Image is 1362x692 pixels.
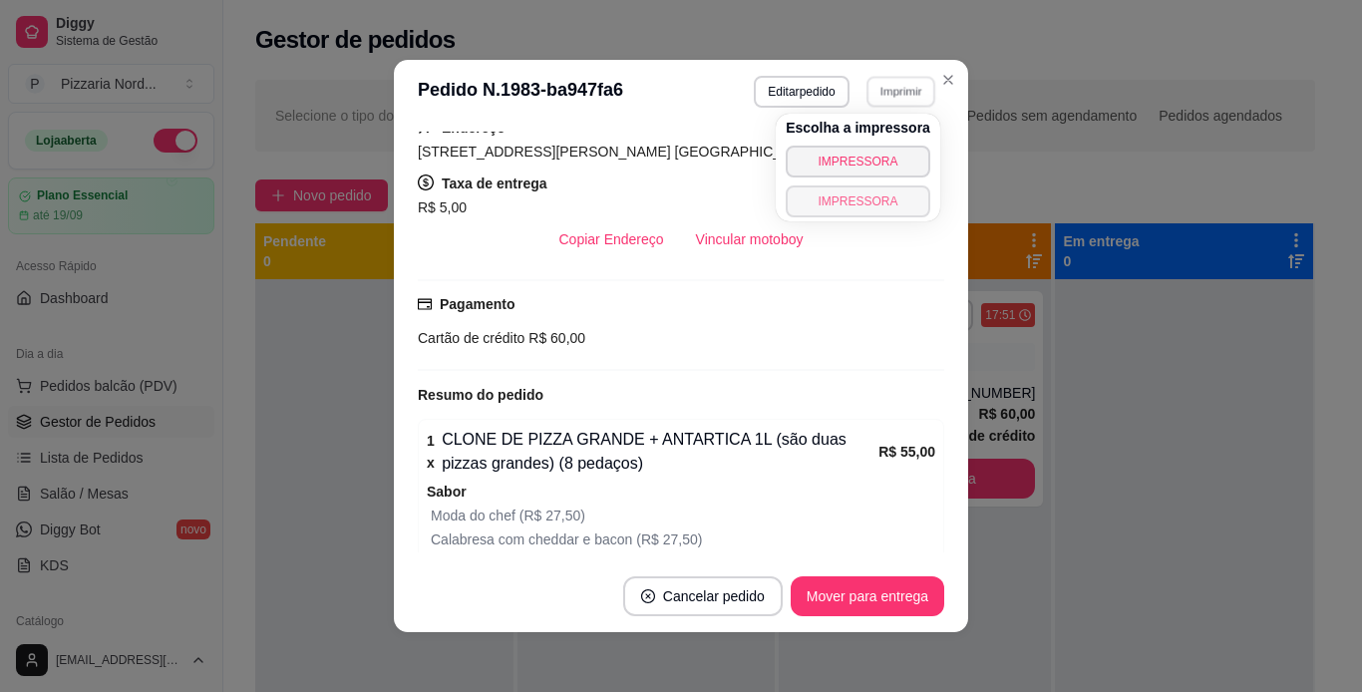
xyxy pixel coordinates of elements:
[932,64,964,96] button: Close
[878,444,935,460] strong: R$ 55,00
[754,76,849,108] button: Editarpedido
[427,428,878,476] div: CLONE DE PIZZA GRANDE + ANTARTICA 1L (são duas pizzas grandes) (8 pedaços)
[418,174,434,190] span: dollar
[515,508,585,523] span: (R$ 27,50)
[418,76,623,108] h3: Pedido N. 1983-ba947fa6
[427,433,435,471] strong: 1 x
[786,185,930,217] button: IMPRESSORA
[418,199,467,215] span: R$ 5,00
[524,330,585,346] span: R$ 60,00
[418,144,931,160] span: [STREET_ADDRESS][PERSON_NAME] [GEOGRAPHIC_DATA] - 51021130 Casa
[442,175,547,191] strong: Taxa de entrega
[418,387,543,403] strong: Resumo do pedido
[431,508,515,523] span: Moda do chef
[641,589,655,603] span: close-circle
[431,531,632,547] span: Calabresa com cheddar e bacon
[786,118,930,138] h4: Escolha a impressora
[791,576,944,616] button: Mover para entrega
[632,531,702,547] span: (R$ 27,50)
[543,219,680,259] button: Copiar Endereço
[418,330,524,346] span: Cartão de crédito
[440,296,514,312] strong: Pagamento
[623,576,783,616] button: close-circleCancelar pedido
[680,219,820,259] button: Vincular motoboy
[418,297,432,311] span: credit-card
[866,76,935,107] button: Imprimir
[427,484,467,500] strong: Sabor
[786,146,930,177] button: IMPRESSORA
